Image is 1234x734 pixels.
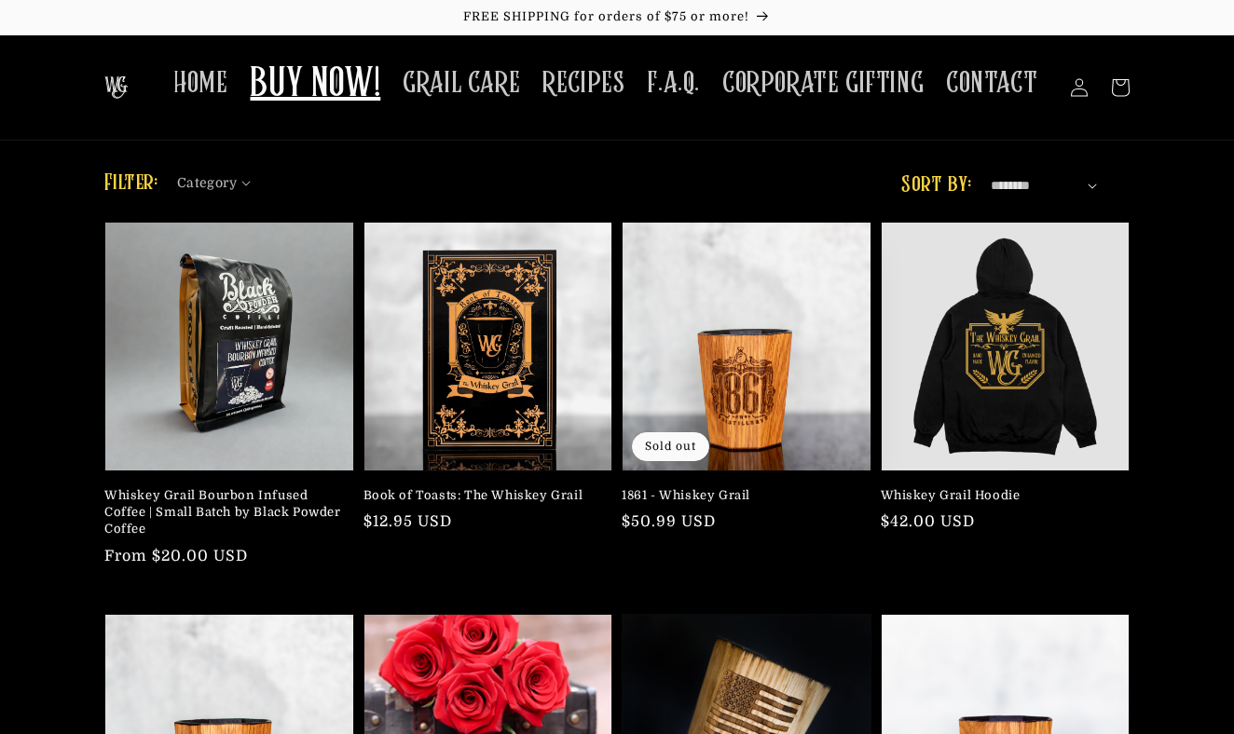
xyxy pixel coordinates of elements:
[901,174,971,197] label: Sort by:
[531,54,636,113] a: RECIPES
[647,65,700,102] span: F.A.Q.
[946,65,1037,102] span: CONTACT
[542,65,624,102] span: RECIPES
[173,65,227,102] span: HOME
[881,487,1119,504] a: Whiskey Grail Hoodie
[622,487,860,504] a: 1861 - Whiskey Grail
[19,9,1215,25] p: FREE SHIPPING for orders of $75 or more!
[104,76,128,99] img: The Whiskey Grail
[250,60,380,111] span: BUY NOW!
[177,169,263,188] summary: Category
[239,48,391,122] a: BUY NOW!
[711,54,935,113] a: CORPORATE GIFTING
[722,65,924,102] span: CORPORATE GIFTING
[104,487,343,538] a: Whiskey Grail Bourbon Infused Coffee | Small Batch by Black Powder Coffee
[177,173,237,193] span: Category
[162,54,239,113] a: HOME
[104,167,158,200] h2: Filter:
[391,54,531,113] a: GRAIL CARE
[363,487,602,504] a: Book of Toasts: The Whiskey Grail
[935,54,1049,113] a: CONTACT
[636,54,711,113] a: F.A.Q.
[403,65,520,102] span: GRAIL CARE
